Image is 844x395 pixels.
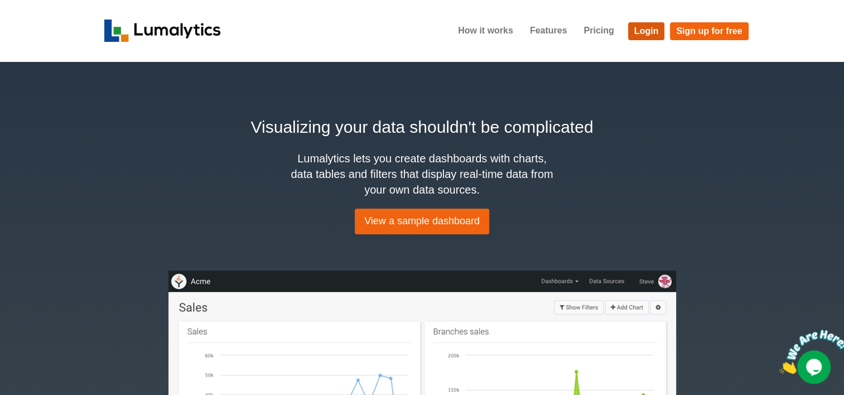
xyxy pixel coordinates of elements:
a: View a sample dashboard [355,209,489,234]
iframe: chat widget [775,325,844,378]
a: Features [522,17,576,45]
h4: Lumalytics lets you create dashboards with charts, data tables and filters that display real-time... [288,151,556,197]
h2: Visualizing your data shouldn't be complicated [104,114,740,139]
img: logo_v2-f34f87db3d4d9f5311d6c47995059ad6168825a3e1eb260e01c8041e89355404.png [104,20,221,42]
img: Chat attention grabber [4,4,74,49]
a: Login [628,22,665,40]
a: Sign up for free [670,22,748,40]
a: Pricing [575,17,622,45]
a: How it works [450,17,522,45]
